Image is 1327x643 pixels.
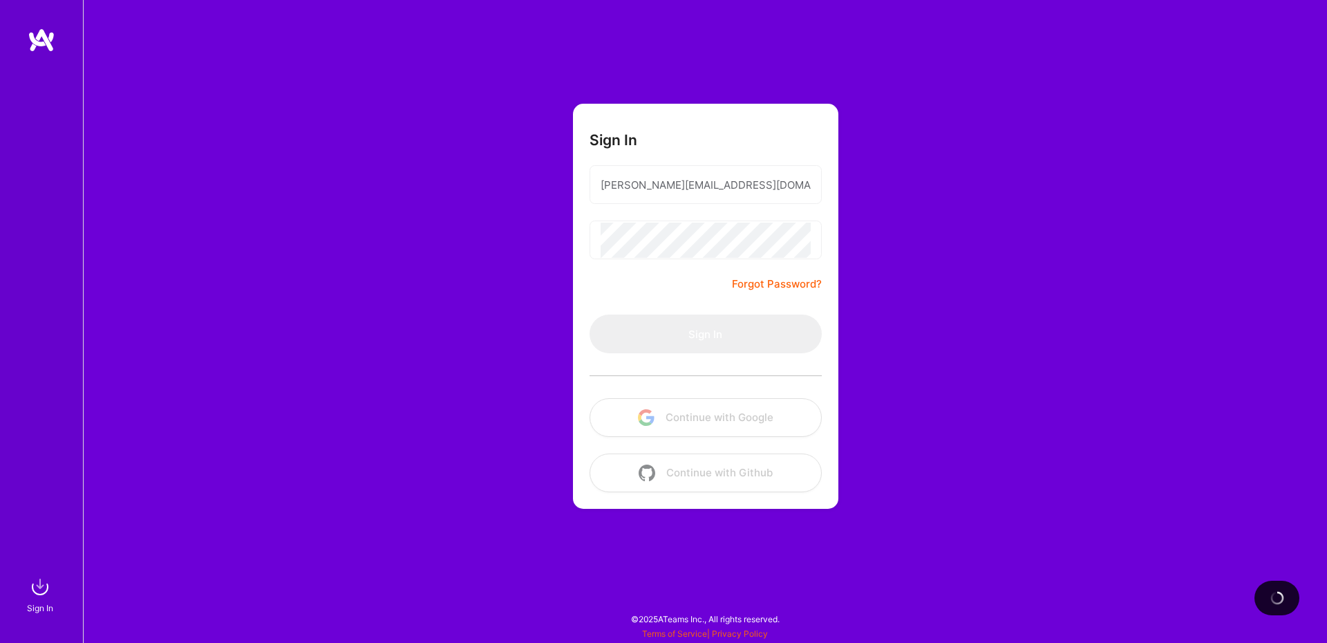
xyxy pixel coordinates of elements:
[590,315,822,353] button: Sign In
[639,465,655,481] img: icon
[83,602,1327,636] div: © 2025 ATeams Inc., All rights reserved.
[590,398,822,437] button: Continue with Google
[642,628,707,639] a: Terms of Service
[27,601,53,615] div: Sign In
[638,409,655,426] img: icon
[590,131,637,149] h3: Sign In
[712,628,768,639] a: Privacy Policy
[29,573,54,615] a: sign inSign In
[1270,591,1284,605] img: loading
[601,167,811,203] input: Email...
[26,573,54,601] img: sign in
[590,454,822,492] button: Continue with Github
[28,28,55,53] img: logo
[642,628,768,639] span: |
[732,276,822,292] a: Forgot Password?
